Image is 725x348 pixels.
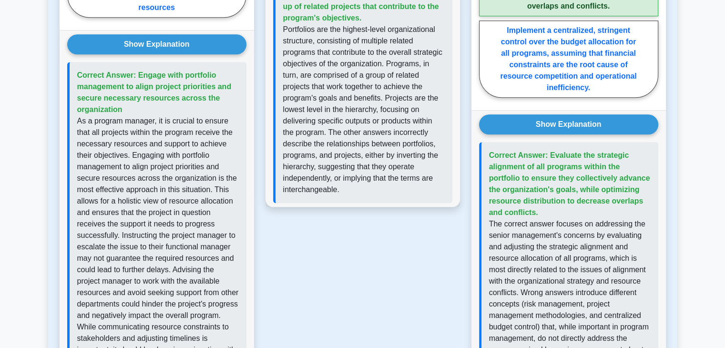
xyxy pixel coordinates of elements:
[77,71,232,113] span: Correct Answer: Engage with portfolio management to align project priorities and secure necessary...
[479,20,658,98] label: Implement a centralized, stringent control over the budget allocation for all programs, assuming ...
[479,114,658,134] button: Show Explanation
[489,151,650,216] span: Correct Answer: Evaluate the strategic alignment of all programs within the portfolio to ensure t...
[67,34,246,54] button: Show Explanation
[283,24,445,195] p: Portfolios are the highest-level organizational structure, consisting of multiple related program...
